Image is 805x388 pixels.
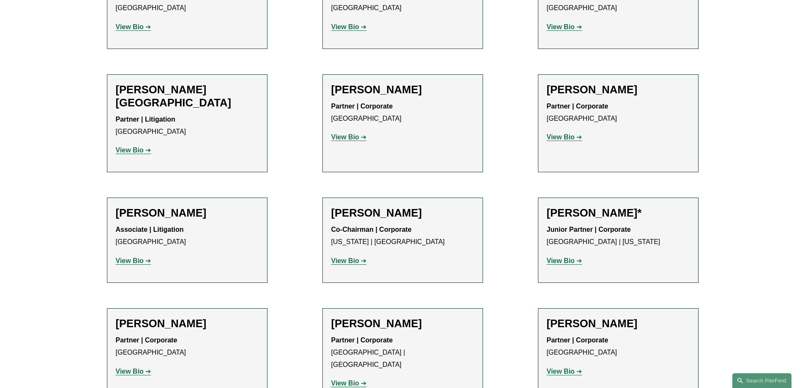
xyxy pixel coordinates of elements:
[116,23,151,30] a: View Bio
[331,317,474,330] h2: [PERSON_NAME]
[116,23,144,30] strong: View Bio
[116,147,144,154] strong: View Bio
[116,226,184,233] strong: Associate | Litigation
[116,368,144,375] strong: View Bio
[331,83,474,96] h2: [PERSON_NAME]
[116,257,144,264] strong: View Bio
[331,206,474,220] h2: [PERSON_NAME]
[116,116,175,123] strong: Partner | Litigation
[331,23,359,30] strong: View Bio
[547,257,575,264] strong: View Bio
[331,100,474,125] p: [GEOGRAPHIC_DATA]
[547,224,690,248] p: [GEOGRAPHIC_DATA] | [US_STATE]
[547,334,690,359] p: [GEOGRAPHIC_DATA]
[547,257,582,264] a: View Bio
[116,317,259,330] h2: [PERSON_NAME]
[547,336,609,344] strong: Partner | Corporate
[331,380,359,387] strong: View Bio
[331,133,359,141] strong: View Bio
[547,133,582,141] a: View Bio
[331,103,393,110] strong: Partner | Corporate
[116,147,151,154] a: View Bio
[547,23,582,30] a: View Bio
[547,317,690,330] h2: [PERSON_NAME]
[547,226,631,233] strong: Junior Partner | Corporate
[547,133,575,141] strong: View Bio
[331,334,474,371] p: [GEOGRAPHIC_DATA] | [GEOGRAPHIC_DATA]
[547,368,582,375] a: View Bio
[116,368,151,375] a: View Bio
[331,380,367,387] a: View Bio
[116,114,259,138] p: [GEOGRAPHIC_DATA]
[732,373,791,388] a: Search this site
[547,103,609,110] strong: Partner | Corporate
[116,206,259,220] h2: [PERSON_NAME]
[331,336,393,344] strong: Partner | Corporate
[547,83,690,96] h2: [PERSON_NAME]
[331,224,474,248] p: [US_STATE] | [GEOGRAPHIC_DATA]
[116,334,259,359] p: [GEOGRAPHIC_DATA]
[116,224,259,248] p: [GEOGRAPHIC_DATA]
[331,257,367,264] a: View Bio
[547,23,575,30] strong: View Bio
[116,257,151,264] a: View Bio
[331,133,367,141] a: View Bio
[116,83,259,109] h2: [PERSON_NAME][GEOGRAPHIC_DATA]
[547,206,690,220] h2: [PERSON_NAME]*
[547,368,575,375] strong: View Bio
[331,23,367,30] a: View Bio
[331,257,359,264] strong: View Bio
[116,336,177,344] strong: Partner | Corporate
[331,226,412,233] strong: Co-Chairman | Corporate
[547,100,690,125] p: [GEOGRAPHIC_DATA]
